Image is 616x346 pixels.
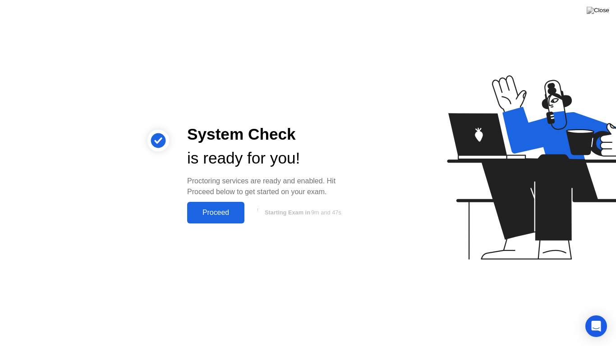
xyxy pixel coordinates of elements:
[249,204,355,221] button: Starting Exam in9m and 47s
[187,202,244,223] button: Proceed
[311,209,341,216] span: 9m and 47s
[187,123,355,146] div: System Check
[187,176,355,197] div: Proctoring services are ready and enabled. Hit Proceed below to get started on your exam.
[587,7,609,14] img: Close
[190,209,242,217] div: Proceed
[585,315,607,337] div: Open Intercom Messenger
[187,146,355,170] div: is ready for you!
